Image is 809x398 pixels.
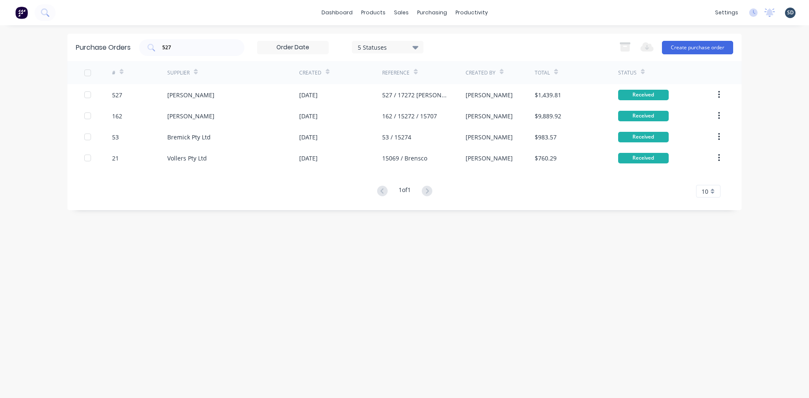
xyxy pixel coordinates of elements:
[15,6,28,19] img: Factory
[382,133,411,142] div: 53 / 15274
[382,69,410,77] div: Reference
[711,6,742,19] div: settings
[167,91,214,99] div: [PERSON_NAME]
[466,154,513,163] div: [PERSON_NAME]
[112,112,122,120] div: 162
[299,91,318,99] div: [DATE]
[357,6,390,19] div: products
[535,112,561,120] div: $9,889.92
[299,154,318,163] div: [DATE]
[112,69,115,77] div: #
[466,133,513,142] div: [PERSON_NAME]
[382,112,437,120] div: 162 / 15272 / 15707
[299,112,318,120] div: [DATE]
[535,69,550,77] div: Total
[399,185,411,198] div: 1 of 1
[382,154,427,163] div: 15069 / Brensco
[618,90,669,100] div: Received
[167,133,211,142] div: Bremick Pty Ltd
[390,6,413,19] div: sales
[167,69,190,77] div: Supplier
[535,91,561,99] div: $1,439.81
[76,43,131,53] div: Purchase Orders
[317,6,357,19] a: dashboard
[787,9,794,16] span: SD
[618,69,637,77] div: Status
[535,133,557,142] div: $983.57
[112,91,122,99] div: 527
[662,41,733,54] button: Create purchase order
[702,187,708,196] span: 10
[358,43,418,51] div: 5 Statuses
[112,133,119,142] div: 53
[161,43,231,52] input: Search purchase orders...
[382,91,448,99] div: 527 / 17272 [PERSON_NAME]
[167,112,214,120] div: [PERSON_NAME]
[112,154,119,163] div: 21
[167,154,207,163] div: Vollers Pty Ltd
[299,69,321,77] div: Created
[535,154,557,163] div: $760.29
[466,91,513,99] div: [PERSON_NAME]
[618,111,669,121] div: Received
[257,41,328,54] input: Order Date
[618,132,669,142] div: Received
[299,133,318,142] div: [DATE]
[413,6,451,19] div: purchasing
[451,6,492,19] div: productivity
[466,112,513,120] div: [PERSON_NAME]
[466,69,496,77] div: Created By
[618,153,669,163] div: Received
